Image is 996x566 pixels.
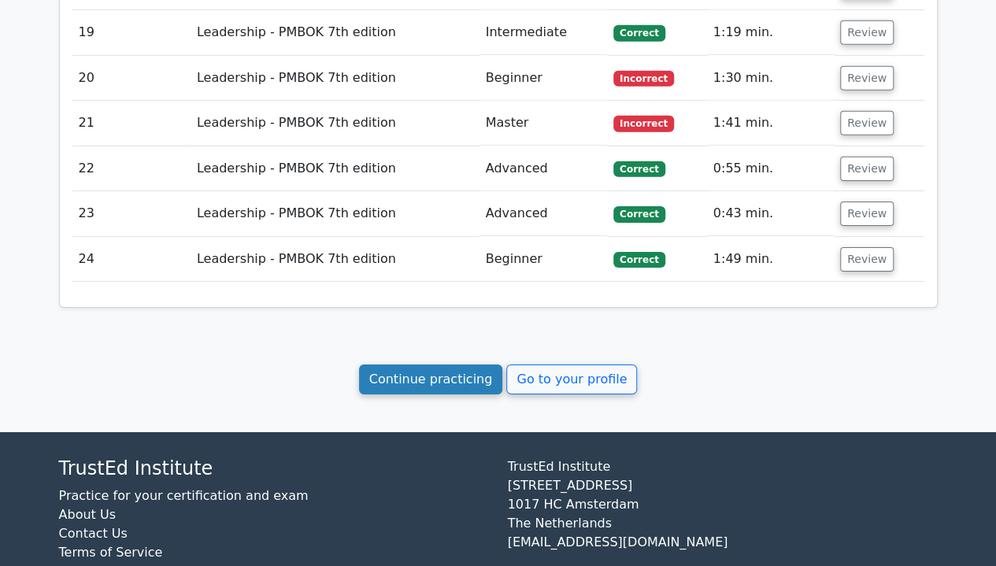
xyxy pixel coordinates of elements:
td: Beginner [479,56,608,101]
td: 20 [72,56,191,101]
span: Correct [613,206,665,222]
h4: TrustEd Institute [59,457,489,480]
td: Leadership - PMBOK 7th edition [191,10,479,55]
td: Leadership - PMBOK 7th edition [191,191,479,236]
a: Terms of Service [59,545,163,560]
td: 19 [72,10,191,55]
button: Review [840,202,894,226]
td: 0:55 min. [707,146,834,191]
a: Practice for your certification and exam [59,488,309,503]
td: Advanced [479,191,608,236]
button: Review [840,157,894,181]
span: Incorrect [613,71,674,87]
td: 24 [72,237,191,282]
button: Review [840,66,894,91]
td: 1:41 min. [707,101,834,146]
a: Continue practicing [359,364,503,394]
td: Advanced [479,146,608,191]
a: About Us [59,507,116,522]
td: 23 [72,191,191,236]
td: Leadership - PMBOK 7th edition [191,101,479,146]
td: Intermediate [479,10,608,55]
span: Incorrect [613,116,674,131]
td: 22 [72,146,191,191]
a: Go to your profile [506,364,637,394]
td: Leadership - PMBOK 7th edition [191,146,479,191]
td: Master [479,101,608,146]
td: Beginner [479,237,608,282]
span: Correct [613,25,665,41]
td: Leadership - PMBOK 7th edition [191,237,479,282]
button: Review [840,20,894,45]
span: Correct [613,161,665,177]
td: 0:43 min. [707,191,834,236]
td: 1:30 min. [707,56,834,101]
button: Review [840,111,894,135]
td: Leadership - PMBOK 7th edition [191,56,479,101]
button: Review [840,247,894,272]
td: 1:49 min. [707,237,834,282]
span: Correct [613,252,665,268]
td: 21 [72,101,191,146]
a: Contact Us [59,526,128,541]
td: 1:19 min. [707,10,834,55]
